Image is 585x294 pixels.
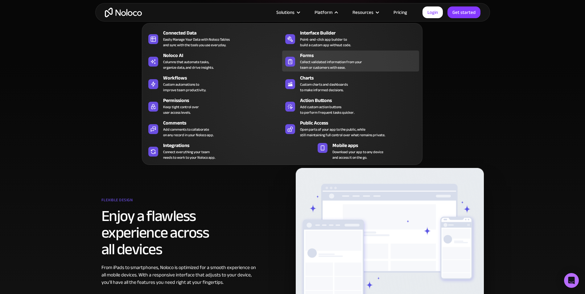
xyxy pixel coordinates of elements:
[163,29,285,37] div: Connected Data
[300,37,351,48] div: Point-and-click app builder to build a custom app without code.
[300,127,385,138] div: Open parts of your app to the public, while still maintaining full control over what remains priv...
[300,29,422,37] div: Interface Builder
[282,51,419,71] a: FormsCollect validated information from yourteam or customers with ease.
[145,118,282,139] a: CommentsAdd comments to collaborateon any record in your Noloco app.
[145,51,282,71] a: Noloco AIColumns that automate tasks,organize data, and drive insights.
[163,59,214,70] div: Columns that automate tasks, organize data, and drive insights.
[163,119,285,127] div: Comments
[282,118,419,139] a: Public AccessOpen parts of your app to the public, whilestill maintaining full control over what ...
[145,73,282,94] a: WorkflowsCustom automations toimprove team productivity.
[345,8,386,16] div: Resources
[282,96,419,116] a: Action ButtonsAdd custom action buttonsto perform frequent tasks quicker.
[163,74,285,82] div: Workflows
[101,264,257,286] div: From iPads to smartphones, Noloco is optimized for a smooth experience on all mobile devices. Wit...
[300,59,362,70] div: Collect validated information from your team or customers with ease.
[163,97,285,104] div: Permissions
[300,82,348,93] div: Custom charts and dashboards to make informed decisions.
[145,96,282,116] a: PermissionsKeep tight control overuser access levels.
[315,8,332,16] div: Platform
[300,104,354,115] div: Add custom action buttons to perform frequent tasks quicker.
[163,149,215,160] div: Connect everything your team needs to work to your Noloco app.
[101,95,484,128] h2: How to get started with Noloco’s mobile app
[163,104,199,115] div: Keep tight control over user access levels.
[300,97,422,104] div: Action Buttons
[269,8,307,16] div: Solutions
[315,141,386,161] a: Mobile appsDownload your app to any deviceand access it on the go.
[163,52,285,59] div: Noloco AI
[300,119,422,127] div: Public Access
[300,74,422,82] div: Charts
[163,127,214,138] div: Add comments to collaborate on any record in your Noloco app.
[386,8,415,16] a: Pricing
[276,8,295,16] div: Solutions
[352,8,373,16] div: Resources
[105,8,142,17] a: home
[163,37,230,48] div: Easily Manage Your Data with Noloco Tables and sync with the tools you use everyday.
[145,28,282,49] a: Connected DataEasily Manage Your Data with Noloco Tablesand sync with the tools you use everyday.
[142,14,422,165] nav: Platform
[282,73,419,94] a: ChartsCustom charts and dashboardsto make informed decisions.
[447,6,480,18] a: Get started
[163,142,285,149] div: Integrations
[163,82,206,93] div: Custom automations to improve team productivity.
[300,52,422,59] div: Forms
[101,208,257,258] h2: Enjoy a flawless experience across all devices
[332,149,383,160] span: Download your app to any device and access it on the go.
[307,8,345,16] div: Platform
[282,28,419,49] a: Interface BuilderPoint-and-click app builder tobuild a custom app without code.
[564,273,579,288] div: Open Intercom Messenger
[145,141,282,161] a: IntegrationsConnect everything your teamneeds to work to your Noloco app.
[422,6,443,18] a: Login
[101,195,257,208] div: Flexible design
[332,142,389,149] div: Mobile apps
